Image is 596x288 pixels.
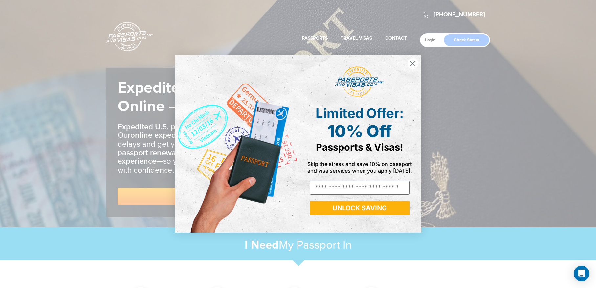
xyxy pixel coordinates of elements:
[327,121,392,141] span: 10% Off
[407,58,419,69] button: Close dialog
[175,55,298,233] img: de9cda0d-0715-46ca-9a25-073762a91ba7.png
[574,266,589,281] div: Open Intercom Messenger
[310,201,410,215] button: UNLOCK SAVING
[335,66,384,97] img: passports and visas
[316,105,404,121] span: Limited Offer:
[316,141,403,153] span: Passports & Visas!
[307,161,412,174] span: Skip the stress and save 10% on passport and visa services when you apply [DATE].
